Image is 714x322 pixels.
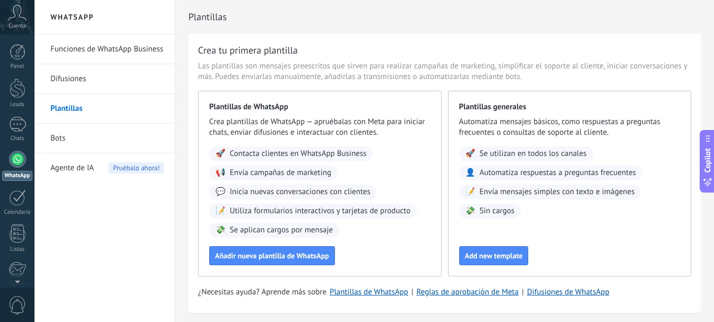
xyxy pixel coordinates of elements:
div: Panel [2,63,33,70]
span: Crea plantillas de WhatsApp — apruébalas con Meta para iniciar chats, enviar difusiones e interac... [209,117,431,138]
span: Automatiza respuestas a preguntas frecuentes [479,168,636,178]
span: 💸 [466,206,476,216]
div: | | [198,287,691,298]
span: Plantillas generales [459,102,681,112]
div: Calendario [2,209,33,216]
h3: Crea tu primera plantilla [198,43,298,57]
button: Add new template [459,246,529,265]
span: Las plantillas son mensajes preescritos que sirven para realizar campañas de marketing, simplific... [198,61,691,82]
span: 💬 [216,187,226,197]
span: Add new template [465,252,523,259]
span: 💸 [216,225,226,236]
span: Contacta clientes en WhatsApp Business [230,149,367,159]
span: 📝 [466,187,476,197]
a: Reglas de aprobación de Meta [417,287,519,297]
li: Agente de IA [35,153,175,182]
span: Copilot [702,148,713,172]
a: Agente de IAPruébalo ahora! [50,153,164,183]
span: Añadir nueva plantilla de WhatsApp [215,252,329,259]
li: Bots [35,124,175,153]
a: Difusiones [50,64,164,94]
div: Chats [2,135,33,142]
a: Plantillas de WhatsApp [330,287,408,297]
span: 🚀 [216,149,226,159]
button: Añadir nueva plantilla de WhatsApp [209,246,335,265]
div: Leads [2,101,33,108]
span: Utiliza formularios interactivos y tarjetas de producto [230,206,411,216]
span: 📢 [216,168,226,178]
a: Bots [50,124,164,153]
span: Se utilizan en todos los canales [479,149,587,159]
span: Automatiza mensajes básicos, como respuestas a preguntas frecuentes o consultas de soporte al cli... [459,117,681,138]
span: Se aplican cargos por mensaje [230,225,333,236]
span: Envía campañas de marketing [230,168,331,178]
div: WhatsApp [2,171,32,181]
span: Agente de IA [50,153,94,183]
div: Listas [2,246,33,253]
span: Pruébalo ahora! [109,162,164,173]
span: Sin cargos [479,206,514,216]
li: Plantillas [35,94,175,124]
a: Funciones de WhatsApp Business [50,34,164,64]
span: 👤 [466,168,476,178]
span: 📝 [216,206,226,216]
span: Cuenta [8,23,26,30]
span: Inicia nuevas conversaciones con clientes [230,187,371,197]
span: 🚀 [466,149,476,159]
span: Plantillas de WhatsApp [209,102,431,112]
li: Funciones de WhatsApp Business [35,34,175,64]
span: Envía mensajes simples con texto e imágenes [479,187,634,197]
a: Plantillas [50,94,164,124]
span: ¿Necesitas ayuda? Aprende más sobre [198,287,326,298]
a: Difusiones de WhatsApp [527,287,609,297]
h2: Plantillas [188,6,701,28]
li: Difusiones [35,64,175,94]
